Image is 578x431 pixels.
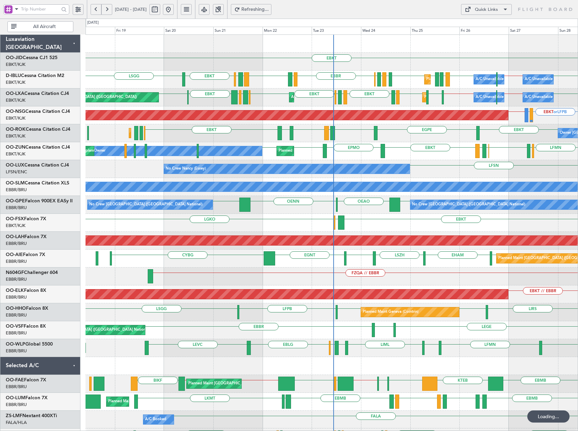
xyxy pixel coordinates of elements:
[6,330,27,336] a: EBBR/BRU
[6,348,27,354] a: EBBR/BRU
[6,133,25,139] a: EBKT/KJK
[32,325,150,335] div: AOG Maint [GEOGRAPHIC_DATA] ([GEOGRAPHIC_DATA] National)
[6,306,48,311] a: OO-HHOFalcon 8X
[6,127,26,132] span: OO-ROK
[6,55,23,60] span: OO-JID
[66,27,115,35] div: Thu 18
[18,24,71,29] span: All Aircraft
[6,151,25,157] a: EBKT/KJK
[241,7,269,12] span: Refreshing...
[6,163,24,168] span: OO-LUX
[6,199,73,203] a: OO-GPEFalcon 900EX EASy II
[6,413,22,418] span: ZS-LMF
[6,79,25,85] a: EBKT/KJK
[6,288,46,293] a: OO-ELKFalcon 8X
[6,91,69,96] a: OO-LXACessna Citation CJ4
[6,205,27,211] a: EBBR/BRU
[410,27,460,35] div: Thu 25
[6,217,24,221] span: OO-FSX
[279,146,357,156] div: Planned Maint Kortrijk-[GEOGRAPHIC_DATA]
[6,294,27,300] a: EBBR/BRU
[263,27,312,35] div: Mon 22
[6,109,70,114] a: OO-NSGCessna Citation CJ4
[6,187,27,193] a: EBBR/BRU
[115,6,147,12] span: [DATE] - [DATE]
[6,312,27,318] a: EBBR/BRU
[6,276,27,282] a: EBBR/BRU
[6,270,24,275] span: N604GF
[7,21,73,32] button: All Aircraft
[164,27,213,35] div: Sat 20
[6,217,46,221] a: OO-FSXFalcon 7X
[89,200,202,210] div: No Crew [GEOGRAPHIC_DATA] ([GEOGRAPHIC_DATA] National)
[6,97,25,103] a: EBKT/KJK
[166,164,206,174] div: No Crew Nancy (Essey)
[475,6,498,13] div: Quick Links
[6,420,27,426] a: FALA/HLA
[6,115,25,121] a: EBKT/KJK
[6,396,48,400] a: OO-LUMFalcon 7X
[6,61,25,68] a: EBKT/KJK
[188,379,311,389] div: Planned Maint [GEOGRAPHIC_DATA] ([GEOGRAPHIC_DATA] National)
[6,252,23,257] span: OO-AIE
[6,169,27,175] a: LFSN/ENC
[426,74,502,84] div: Planned Maint Nice ([GEOGRAPHIC_DATA])
[213,27,263,35] div: Sun 21
[6,342,25,347] span: OO-WLP
[6,342,53,347] a: OO-WLPGlobal 5500
[312,27,361,35] div: Tue 23
[6,378,24,382] span: OO-FAE
[6,324,46,329] a: OO-VSFFalcon 8X
[6,396,25,400] span: OO-LUM
[6,413,57,418] a: ZS-LMFNextant 400XTi
[6,306,26,311] span: OO-HHO
[6,73,64,78] a: D-IBLUCessna Citation M2
[6,223,25,229] a: EBKT/KJK
[6,378,46,382] a: OO-FAEFalcon 7X
[145,414,166,425] div: A/C Booked
[6,145,25,150] span: OO-ZUN
[6,234,24,239] span: OO-LAH
[21,4,59,14] input: Trip Number
[363,307,418,317] div: Planned Maint Geneva (Cointrin)
[87,20,99,26] div: [DATE]
[6,181,69,185] a: OO-SLMCessna Citation XLS
[6,270,58,275] a: N604GFChallenger 604
[115,27,164,35] div: Fri 19
[6,127,70,132] a: OO-ROKCessna Citation CJ4
[525,92,553,102] div: A/C Unavailable
[6,163,69,168] a: OO-LUXCessna Citation CJ4
[6,181,25,185] span: OO-SLM
[94,146,105,156] div: Owner
[6,234,47,239] a: OO-LAHFalcon 7X
[6,199,25,203] span: OO-GPE
[424,92,503,102] div: Planned Maint Kortrijk-[GEOGRAPHIC_DATA]
[6,324,24,329] span: OO-VSF
[6,240,27,247] a: EBBR/BRU
[509,27,558,35] div: Sat 27
[6,258,27,264] a: EBBR/BRU
[6,91,24,96] span: OO-LXA
[361,27,410,35] div: Wed 24
[108,397,231,407] div: Planned Maint [GEOGRAPHIC_DATA] ([GEOGRAPHIC_DATA] National)
[461,4,512,15] button: Quick Links
[291,92,365,102] div: AOG Maint Kortrijk-[GEOGRAPHIC_DATA]
[6,402,27,408] a: EBBR/BRU
[6,55,57,60] a: OO-JIDCessna CJ1 525
[6,252,45,257] a: OO-AIEFalcon 7X
[6,109,25,114] span: OO-NSG
[6,73,21,78] span: D-IBLU
[459,27,509,35] div: Fri 26
[412,200,525,210] div: No Crew [GEOGRAPHIC_DATA] ([GEOGRAPHIC_DATA] National)
[231,4,271,15] button: Refreshing...
[6,288,24,293] span: OO-ELK
[6,384,27,390] a: EBBR/BRU
[6,145,70,150] a: OO-ZUNCessna Citation CJ4
[527,410,570,423] div: Loading...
